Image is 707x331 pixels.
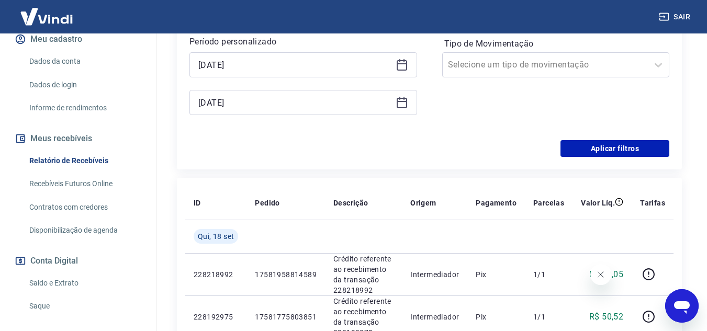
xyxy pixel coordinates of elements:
img: Vindi [13,1,81,32]
input: Data inicial [198,57,391,73]
a: Saque [25,295,144,317]
p: Origem [410,198,436,208]
p: Descrição [333,198,368,208]
p: 17581775803851 [255,312,317,322]
p: R$ 19,05 [589,268,623,281]
p: Crédito referente ao recebimento da transação 228218992 [333,254,394,295]
a: Recebíveis Futuros Online [25,173,144,195]
p: Intermediador [410,312,459,322]
p: ID [194,198,201,208]
a: Contratos com credores [25,197,144,218]
iframe: Fechar mensagem [590,264,611,285]
a: Saldo e Extrato [25,272,144,294]
a: Dados de login [25,74,144,96]
a: Disponibilização de agenda [25,220,144,241]
a: Relatório de Recebíveis [25,150,144,172]
p: Tarifas [640,198,665,208]
p: Pedido [255,198,279,208]
iframe: Botão para abrir a janela de mensagens [665,289,699,323]
p: Período personalizado [189,36,417,48]
label: Tipo de Movimentação [444,38,668,50]
a: Dados da conta [25,51,144,72]
p: 1/1 [533,312,564,322]
p: 1/1 [533,269,564,280]
button: Meus recebíveis [13,127,144,150]
p: Valor Líq. [581,198,615,208]
p: 228218992 [194,269,238,280]
p: Pix [476,312,517,322]
button: Conta Digital [13,249,144,272]
p: Intermediador [410,269,459,280]
button: Sair [657,7,694,27]
p: Parcelas [533,198,564,208]
button: Meu cadastro [13,28,144,51]
button: Aplicar filtros [560,140,669,157]
input: Data final [198,95,391,110]
p: Pagamento [476,198,517,208]
span: Olá! Precisa de ajuda? [6,7,88,16]
p: 228192975 [194,312,238,322]
p: R$ 50,52 [589,311,623,323]
a: Informe de rendimentos [25,97,144,119]
p: 17581958814589 [255,269,317,280]
span: Qui, 18 set [198,231,234,242]
p: Pix [476,269,517,280]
